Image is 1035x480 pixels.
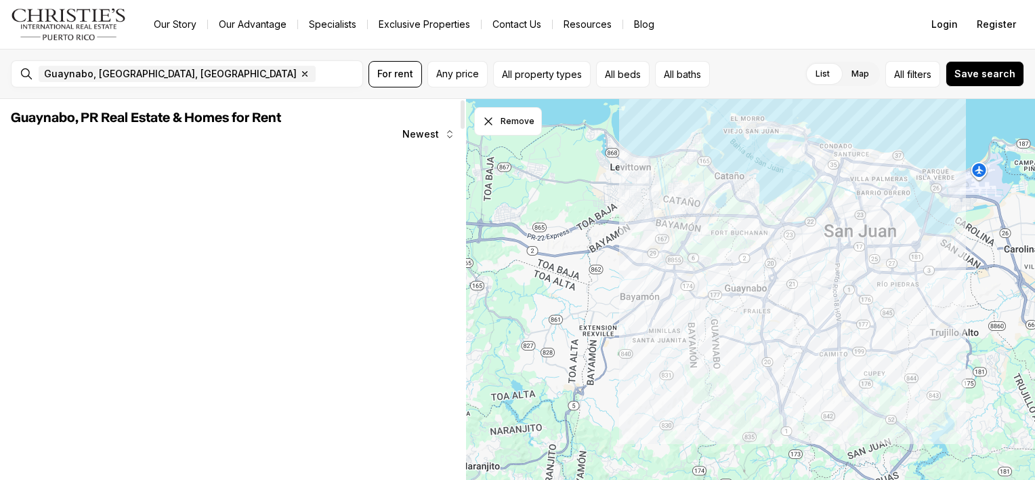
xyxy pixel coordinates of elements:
[208,15,297,34] a: Our Advantage
[655,61,710,87] button: All baths
[907,67,931,81] span: filters
[368,15,481,34] a: Exclusive Properties
[143,15,207,34] a: Our Story
[841,62,880,86] label: Map
[553,15,622,34] a: Resources
[969,11,1024,38] button: Register
[931,19,958,30] span: Login
[368,61,422,87] button: For rent
[402,129,439,140] span: Newest
[427,61,488,87] button: Any price
[482,15,552,34] button: Contact Us
[923,11,966,38] button: Login
[474,107,542,136] button: Dismiss drawing
[946,61,1024,87] button: Save search
[11,111,281,125] span: Guaynabo, PR Real Estate & Homes for Rent
[596,61,650,87] button: All beds
[894,67,904,81] span: All
[394,121,463,148] button: Newest
[805,62,841,86] label: List
[44,68,297,79] span: Guaynabo, [GEOGRAPHIC_DATA], [GEOGRAPHIC_DATA]
[954,68,1015,79] span: Save search
[885,61,940,87] button: Allfilters
[377,68,413,79] span: For rent
[493,61,591,87] button: All property types
[11,8,127,41] img: logo
[436,68,479,79] span: Any price
[977,19,1016,30] span: Register
[623,15,665,34] a: Blog
[298,15,367,34] a: Specialists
